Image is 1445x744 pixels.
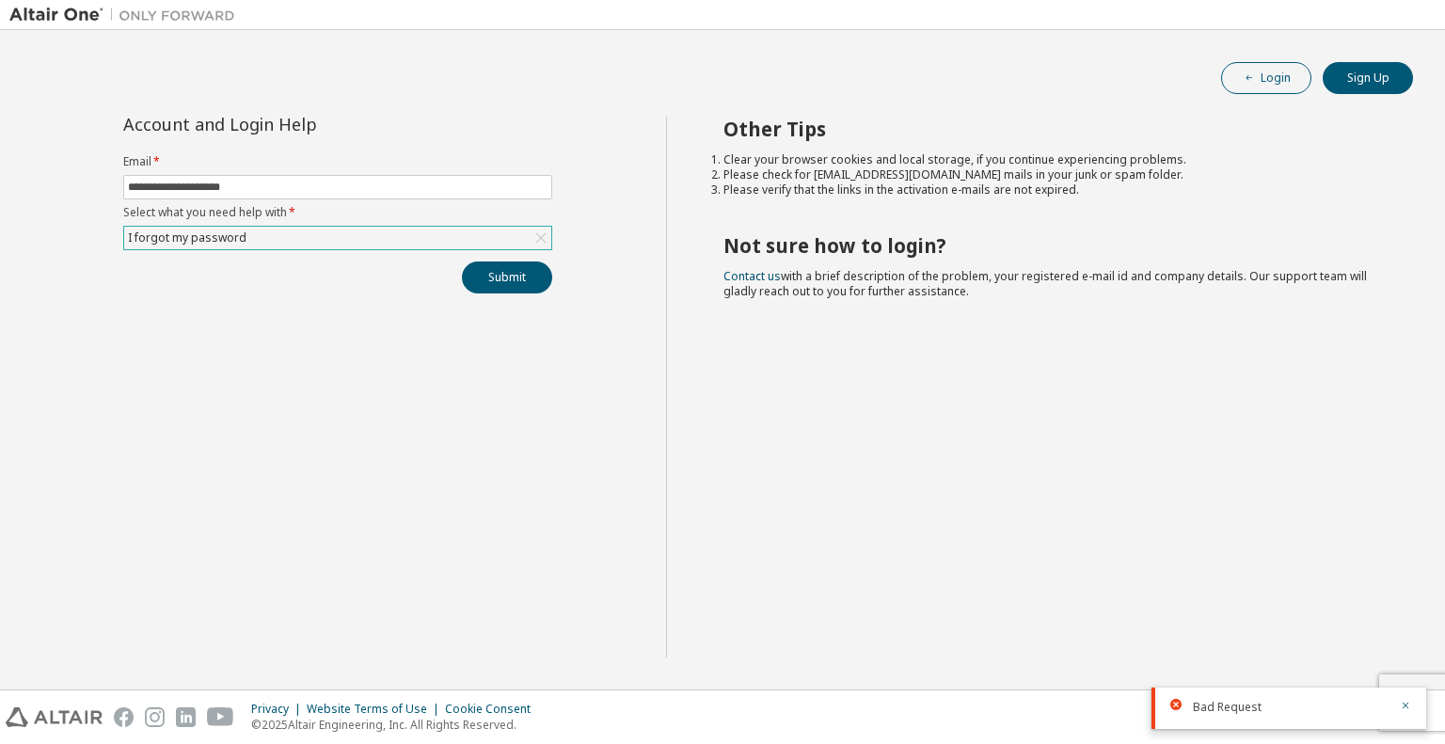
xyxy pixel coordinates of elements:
[723,268,1367,299] span: with a brief description of the problem, your registered e-mail id and company details. Our suppo...
[445,702,542,717] div: Cookie Consent
[123,117,467,132] div: Account and Login Help
[723,268,781,284] a: Contact us
[125,228,249,248] div: I forgot my password
[1193,700,1262,715] span: Bad Request
[1221,62,1311,94] button: Login
[123,205,552,220] label: Select what you need help with
[176,707,196,727] img: linkedin.svg
[9,6,245,24] img: Altair One
[124,227,551,249] div: I forgot my password
[207,707,234,727] img: youtube.svg
[114,707,134,727] img: facebook.svg
[723,167,1380,182] li: Please check for [EMAIL_ADDRESS][DOMAIN_NAME] mails in your junk or spam folder.
[723,117,1380,141] h2: Other Tips
[6,707,103,727] img: altair_logo.svg
[723,182,1380,198] li: Please verify that the links in the activation e-mails are not expired.
[723,233,1380,258] h2: Not sure how to login?
[251,702,307,717] div: Privacy
[723,152,1380,167] li: Clear your browser cookies and local storage, if you continue experiencing problems.
[462,261,552,293] button: Submit
[251,717,542,733] p: © 2025 Altair Engineering, Inc. All Rights Reserved.
[1323,62,1413,94] button: Sign Up
[145,707,165,727] img: instagram.svg
[307,702,445,717] div: Website Terms of Use
[123,154,552,169] label: Email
